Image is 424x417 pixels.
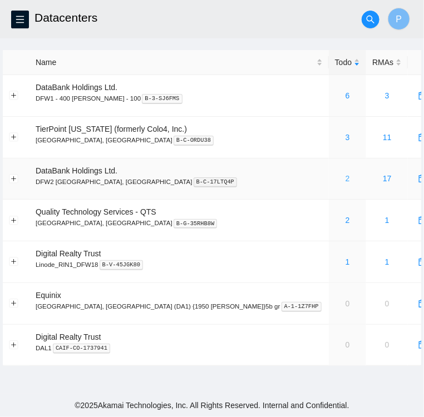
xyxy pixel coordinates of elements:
a: 0 [346,340,350,349]
a: 3 [346,133,350,142]
button: Expand row [9,174,18,183]
span: TierPoint [US_STATE] (formerly Colo4, Inc.) [36,125,187,133]
a: 3 [385,91,390,100]
button: Expand row [9,299,18,308]
span: menu [12,15,28,24]
span: search [362,15,379,24]
span: DataBank Holdings Ltd. [36,166,117,175]
a: 1 [385,257,390,266]
p: [GEOGRAPHIC_DATA], [GEOGRAPHIC_DATA] [36,218,323,228]
button: Expand row [9,91,18,100]
kbd: B-C-17LTQ4P [194,177,238,187]
kbd: B-V-45JGK80 [100,260,144,270]
p: [GEOGRAPHIC_DATA], [GEOGRAPHIC_DATA] (DA1) {1950 [PERSON_NAME]}5b gr [36,301,323,311]
kbd: B-3-SJ6FMS [142,94,182,104]
span: P [396,12,402,26]
span: Equinix [36,291,61,300]
p: [GEOGRAPHIC_DATA], [GEOGRAPHIC_DATA] [36,135,323,145]
p: Linode_RIN1_DFW18 [36,260,323,270]
button: Expand row [9,257,18,266]
a: 0 [385,340,390,349]
a: 0 [346,299,350,308]
kbd: A-1-1Z7FHP [282,302,322,312]
a: 17 [383,174,392,183]
p: DFW2 [GEOGRAPHIC_DATA], [GEOGRAPHIC_DATA] [36,177,323,187]
span: Digital Realty Trust [36,249,101,258]
button: menu [11,11,29,28]
button: search [362,11,379,28]
p: DFW1 - 400 [PERSON_NAME] - 100 [36,93,323,103]
kbd: B-C-ORDU38 [174,136,214,146]
a: 2 [346,174,350,183]
p: DAL1 [36,343,323,353]
button: P [388,8,410,30]
span: Quality Technology Services - QTS [36,207,156,216]
button: Expand row [9,340,18,349]
a: 1 [385,216,390,225]
a: 2 [346,216,350,225]
span: Digital Realty Trust [36,332,101,341]
a: 6 [346,91,350,100]
button: Expand row [9,216,18,225]
a: 11 [383,133,392,142]
span: DataBank Holdings Ltd. [36,83,117,92]
kbd: B-G-35RHB8W [174,219,218,229]
a: 1 [346,257,350,266]
a: 0 [385,299,390,308]
kbd: CAIF-CO-1737941 [53,344,110,354]
button: Expand row [9,133,18,142]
